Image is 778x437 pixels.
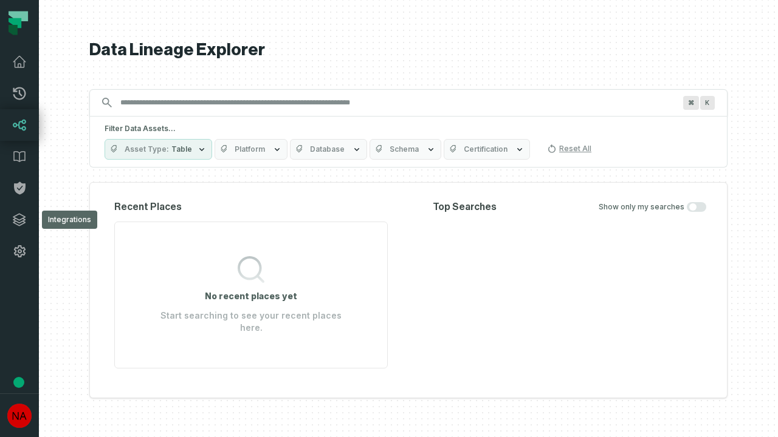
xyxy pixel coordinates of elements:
div: Integrations [42,211,97,229]
div: Tooltip anchor [13,377,24,388]
img: avatar of No Repos Account [7,404,32,428]
span: Press ⌘ + K to focus the search bar [683,96,699,110]
span: Press ⌘ + K to focus the search bar [700,96,715,110]
h1: Data Lineage Explorer [89,39,728,61]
